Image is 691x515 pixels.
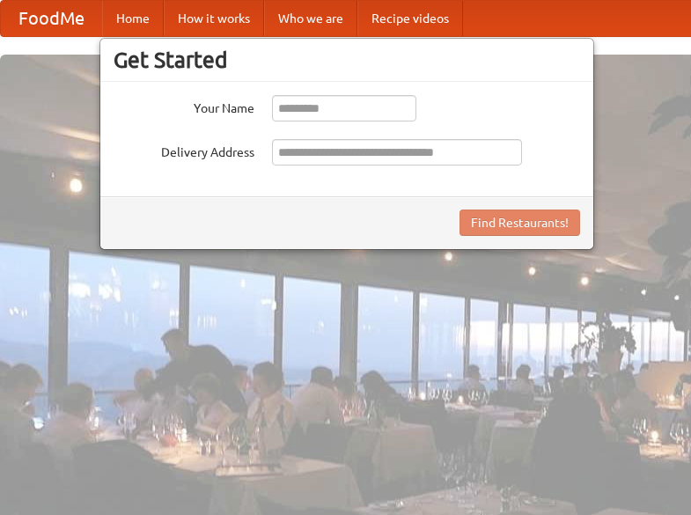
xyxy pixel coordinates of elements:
[164,1,264,36] a: How it works
[264,1,357,36] a: Who we are
[114,139,254,161] label: Delivery Address
[102,1,164,36] a: Home
[1,1,102,36] a: FoodMe
[114,47,580,73] h3: Get Started
[114,95,254,117] label: Your Name
[357,1,463,36] a: Recipe videos
[459,210,580,236] button: Find Restaurants!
